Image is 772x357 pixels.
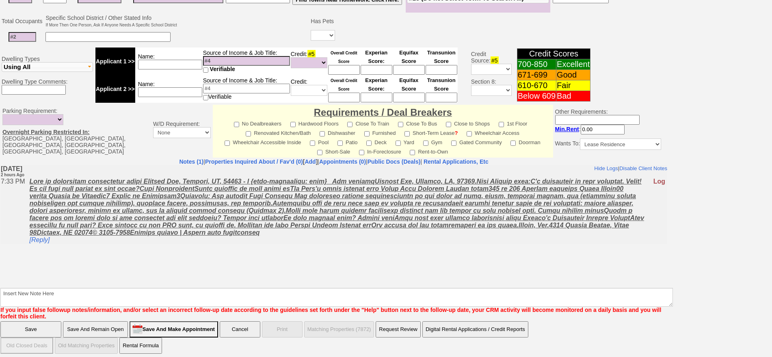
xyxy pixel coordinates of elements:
font: Requirements / Deal Breakers [314,107,452,118]
font: Overall Credit Score [331,51,357,64]
input: Yard [396,141,401,146]
a: [Reply] [29,71,50,78]
td: Credit Scores [517,49,590,59]
td: Applicant 2 >> [95,75,135,103]
button: Matching Properties (7872) [304,321,374,338]
span: #5 [307,50,316,58]
button: Old Matching Properties [55,338,118,354]
a: Public Docs (Deals) [368,158,421,165]
input: Ask Customer: Do You Know Your Transunion Credit Score [426,65,457,75]
a: Add [305,158,316,165]
label: Close To Bus [398,118,437,128]
input: Rent-to-Own [410,150,415,155]
label: Dishwasher [320,128,355,137]
input: #2 [9,32,36,42]
label: Patio [337,137,358,146]
td: Name: [135,48,203,75]
input: Ask Customer: Do You Know Your Experian Credit Score [361,93,392,102]
input: Ask Customer: Do You Know Your Transunion Credit Score [426,93,457,102]
label: Pool [310,137,329,146]
input: Old Closed Deals [0,338,53,354]
input: Ask Customer: Do You Know Your Equifax Credit Score [393,93,425,102]
label: Doorman [510,137,540,146]
font: Equifax Score [399,50,418,64]
label: 1st Floor [499,118,528,128]
a: Appointments (0) [319,158,366,165]
td: Applicant 1 >> [95,48,135,75]
input: 1st Floor [499,122,504,127]
input: Renovated Kitchen/Bath [246,131,251,136]
input: Furnished [364,131,370,136]
input: Close To Train [347,122,352,127]
input: Patio [337,141,343,146]
input: Gym [423,141,428,146]
label: No Dealbreakers [234,118,282,128]
nobr: Wants To: [555,140,661,147]
label: Deck [366,137,387,146]
font: If you input false followup notes/information, and/or select an incorrect follow-up date accordin... [0,307,661,320]
font: 2 hours Ago [0,8,24,12]
td: Has Pets [309,13,336,29]
b: ? [454,130,458,136]
center: | | | | [0,158,667,165]
b: Min. [555,126,579,132]
label: Short-Term Lease [404,128,458,137]
input: #4 [203,56,290,66]
nobr: Rental Applications, Etc [424,158,489,165]
nobr: : [555,126,625,132]
button: Rental Formula [119,338,162,354]
a: Disable Client Notes [619,0,667,6]
input: Ask Customer: Do You Know Your Equifax Credit Score [393,65,425,75]
label: Renovated Kitchen/Bath [246,128,311,137]
td: Source of Income & Job Title: [203,48,290,75]
input: Save [0,321,61,338]
input: Close To Bus [398,122,403,127]
font: Experian Score: [365,50,387,64]
a: Rental Applications, Etc [422,158,489,165]
u: Lore ip dolorsitam consectetur adipi Elitsed Doe, Tempori, UT, 54463 - l {etdo-magnaaliqu: enim} ... [29,13,644,71]
input: No Dealbreakers [234,122,239,127]
td: W/D Requirement: [151,105,213,158]
td: Specific School District / Other Stated Info [44,13,178,29]
a: Properties Inquired About / Fav'd (0) [205,158,303,165]
td: Name: [135,75,203,103]
label: Close To Train [347,118,389,128]
font: Equifax Score [399,77,418,92]
input: Short-Sale [317,150,322,155]
td: Total Occupants [0,13,44,29]
td: Source of Income & Job Title: Verifiable [203,75,290,103]
input: Ask Customer: Do You Know Your Overall Credit Score [328,93,360,102]
a: Hide Logs [594,0,618,6]
td: Credit: [290,48,328,75]
input: #4 [203,84,290,93]
td: Parking Requirement: [GEOGRAPHIC_DATA], [GEOGRAPHIC_DATA], [GEOGRAPHIC_DATA], [GEOGRAPHIC_DATA], ... [0,105,151,158]
td: Dwelling Types Dwelling Type Comments: [0,46,94,104]
input: Short-Term Lease? [404,131,410,136]
label: Wheelchair Access [467,128,519,137]
label: Short-Sale [317,146,350,156]
input: Wheelchair Access [467,131,472,136]
span: #5 [491,56,499,65]
input: Wheelchair Accessible Inside [225,141,230,146]
font: Experian Score: [365,77,387,92]
td: Credit Source: Section 8: [459,46,513,104]
label: Furnished [364,128,396,137]
label: Yard [396,137,415,146]
input: Ask Customer: Do You Know Your Overall Credit Score [328,65,360,75]
td: Good [556,70,590,80]
textarea: Insert New Note Here [0,288,673,307]
b: [DATE] [0,0,24,13]
u: Overnight Parking Restricted In: [2,129,90,135]
td: 610-670 [517,80,556,91]
td: Fair [556,80,590,91]
font: If More Then One Person, Ask If Anyone Needs A Specific School District [45,23,177,27]
span: Rent [567,126,579,132]
td: Other Requirements: [553,105,663,158]
input: Deck [366,141,372,146]
a: Notes (1) [179,158,203,165]
font: Overall Credit Score [331,78,357,91]
label: Gated Community [451,137,502,146]
input: Ask Customer: Do You Know Your Experian Credit Score [361,65,392,75]
label: In-Foreclosure [359,146,401,156]
td: Credit: [290,75,328,103]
